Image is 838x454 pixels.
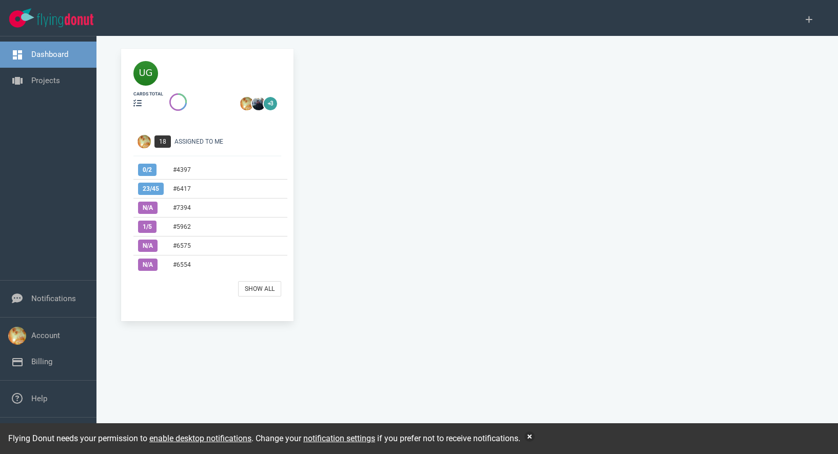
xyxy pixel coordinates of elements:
[173,166,191,173] a: #4397
[138,240,158,252] span: N/A
[303,433,375,443] a: notification settings
[149,433,251,443] a: enable desktop notifications
[173,223,191,230] a: #5962
[31,357,52,366] a: Billing
[138,259,158,271] span: N/A
[238,281,281,297] a: Show All
[154,135,171,148] span: 18
[138,135,151,148] img: Avatar
[252,97,265,110] img: 26
[133,91,163,97] div: cards total
[138,202,158,214] span: N/A
[138,183,164,195] span: 23 / 45
[37,13,93,27] img: Flying Donut text logo
[138,221,157,233] span: 1 / 5
[133,61,158,86] img: 40
[31,294,76,303] a: Notifications
[31,76,60,85] a: Projects
[173,242,191,249] a: #6575
[31,50,68,59] a: Dashboard
[31,331,60,340] a: Account
[174,137,287,146] div: Assigned To Me
[240,97,254,110] img: 26
[173,261,191,268] a: #6554
[8,433,251,443] span: Flying Donut needs your permission to
[251,433,520,443] span: . Change your if you prefer not to receive notifications.
[173,204,191,211] a: #7394
[138,164,157,176] span: 0 / 2
[31,394,47,403] a: Help
[268,101,273,106] text: +3
[173,185,191,192] a: #6417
